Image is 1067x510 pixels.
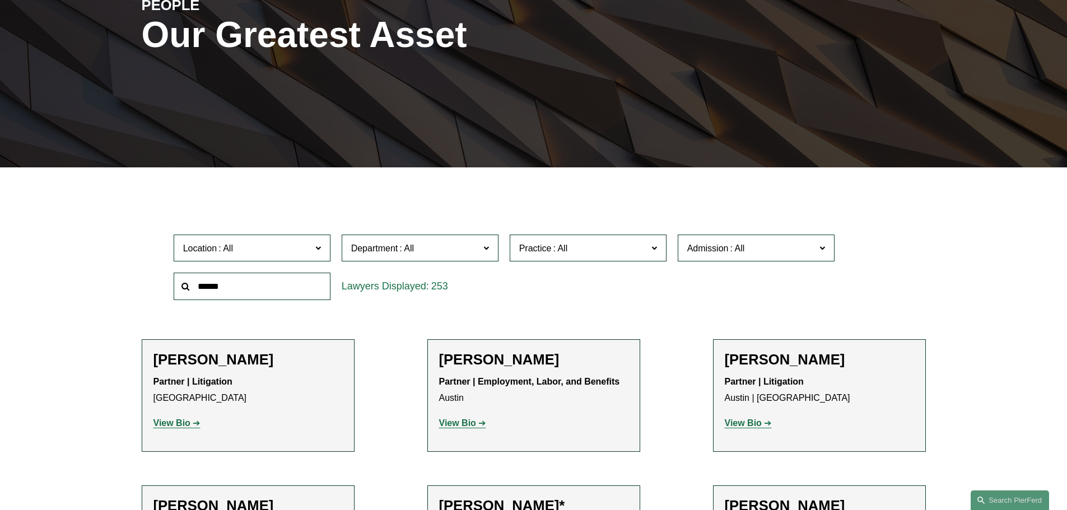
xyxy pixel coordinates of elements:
strong: Partner | Employment, Labor, and Benefits [439,377,620,386]
strong: View Bio [439,418,476,428]
p: Austin [439,374,628,406]
span: Location [183,244,217,253]
h1: Our Greatest Asset [142,15,664,55]
h2: [PERSON_NAME] [439,351,628,368]
span: Department [351,244,398,253]
span: Admission [687,244,729,253]
h2: [PERSON_NAME] [725,351,914,368]
span: 253 [431,280,448,292]
a: View Bio [725,418,772,428]
span: Practice [519,244,552,253]
h2: [PERSON_NAME] [153,351,343,368]
p: Austin | [GEOGRAPHIC_DATA] [725,374,914,406]
a: View Bio [153,418,201,428]
strong: Partner | Litigation [725,377,804,386]
strong: Partner | Litigation [153,377,232,386]
p: [GEOGRAPHIC_DATA] [153,374,343,406]
a: Search this site [971,490,1049,510]
a: View Bio [439,418,486,428]
strong: View Bio [725,418,762,428]
strong: View Bio [153,418,190,428]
